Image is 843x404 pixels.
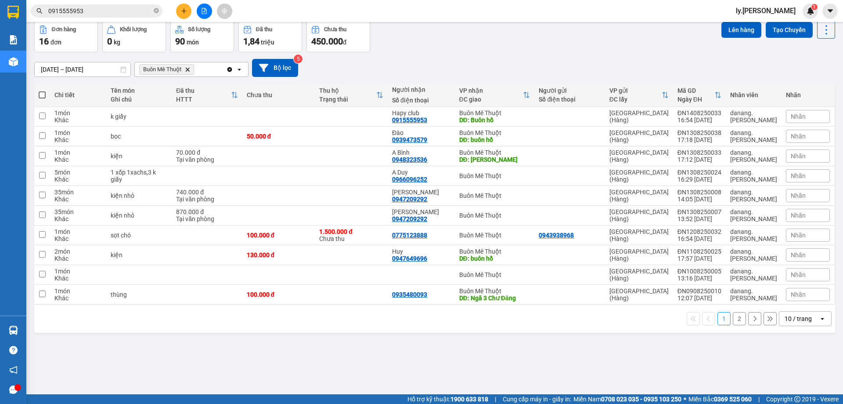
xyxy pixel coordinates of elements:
div: 0943938968 [539,232,574,239]
svg: Delete [185,67,190,72]
div: Số lượng [188,26,210,33]
div: Nhân viên [730,91,777,98]
button: file-add [197,4,212,19]
div: 0915555953 [392,116,427,124]
div: ĐN1308250033 [677,149,721,156]
span: 16 [39,36,49,47]
strong: 0369 525 060 [714,396,752,403]
div: HTTT [176,96,231,103]
div: Buôn Mê Thuột [459,192,530,199]
span: Cung cấp máy in - giấy in: [503,394,571,404]
div: Thanh Ngân [392,189,450,196]
span: copyright [794,396,800,402]
div: Đã thu [256,26,272,33]
div: thùng [111,291,168,298]
div: [GEOGRAPHIC_DATA] (Hàng) [609,129,669,143]
div: 5 món [54,169,101,176]
div: danang.thaison [730,288,777,302]
div: Ngày ĐH [677,96,714,103]
div: 1 món [54,129,101,136]
th: Toggle SortBy [673,84,726,107]
div: 1 món [54,109,101,116]
div: 13:16 [DATE] [677,275,721,282]
button: Số lượng90món [170,21,234,52]
div: danang.thaison [730,268,777,282]
span: ly.[PERSON_NAME] [729,5,803,16]
div: ĐC lấy [609,96,662,103]
div: 0947209292 [392,196,427,203]
button: Lên hàng [721,22,761,38]
div: 0947209292 [392,215,427,222]
div: danang.thaison [730,189,777,203]
div: danang.thaison [730,129,777,143]
strong: 1900 633 818 [450,396,488,403]
img: warehouse-icon [9,57,18,66]
div: Buôn Mê Thuột [459,149,530,156]
div: 870.000 đ [176,208,238,215]
span: Nhãn [791,291,806,298]
span: 1 [813,4,816,10]
span: Nhãn [791,271,806,278]
div: danang.thaison [730,248,777,262]
div: Người nhận [392,86,450,93]
div: 14:05 [DATE] [677,196,721,203]
div: danang.thaison [730,149,777,163]
div: ĐN1308250038 [677,129,721,136]
div: Huy [392,248,450,255]
span: Buôn Mê Thuột, close by backspace [139,64,194,75]
div: 16:54 [DATE] [677,116,721,124]
div: Khối lượng [120,26,147,33]
strong: 0708 023 035 - 0935 103 250 [601,396,681,403]
div: 2 món [54,248,101,255]
div: Buôn Mê Thuột [459,288,530,295]
div: Buôn Mê Thuột [459,232,530,239]
div: 50.000 đ [247,133,311,140]
span: Nhãn [791,172,806,179]
div: 0775123888 [392,232,427,239]
span: | [495,394,496,404]
div: Hapy club [392,109,450,116]
div: Khác [54,196,101,203]
span: 1,84 [243,36,259,47]
div: Khác [54,215,101,222]
button: Bộ lọc [252,59,298,77]
div: bọc [111,133,168,140]
div: Mã GD [677,87,714,94]
span: close-circle [154,7,159,15]
div: Buôn Mê Thuột [459,271,530,278]
div: 17:18 [DATE] [677,136,721,143]
button: 2 [733,312,746,325]
div: Tại văn phòng [176,196,238,203]
span: search [36,8,43,14]
svg: Clear all [226,66,233,73]
div: k giấy [111,113,168,120]
div: Tên món [111,87,168,94]
span: question-circle [9,346,18,354]
div: 0939473579 [392,136,427,143]
span: Miền Nam [573,394,681,404]
div: 1 món [54,149,101,156]
div: Nhãn [786,91,830,98]
div: Số điện thoại [539,96,600,103]
div: DĐ: Buôn hồ [459,116,530,124]
button: Chưa thu450.000đ [306,21,370,52]
span: món [187,39,199,46]
div: Tại văn phòng [176,156,238,163]
div: 35 món [54,189,101,196]
span: đơn [50,39,61,46]
span: message [9,386,18,394]
svg: open [819,315,826,322]
div: 1 món [54,228,101,235]
div: kiện [111,153,168,160]
div: ĐN1308250008 [677,189,721,196]
span: Buôn Mê Thuột [143,66,181,73]
div: [GEOGRAPHIC_DATA] (Hàng) [609,109,669,124]
div: [GEOGRAPHIC_DATA] (Hàng) [609,208,669,222]
div: 1 xốp 1xachs,3 k giấy [111,169,168,183]
button: aim [217,4,232,19]
div: [GEOGRAPHIC_DATA] (Hàng) [609,288,669,302]
span: Nhãn [791,153,806,160]
div: 13:52 [DATE] [677,215,721,222]
div: Khác [54,295,101,302]
th: Toggle SortBy [455,84,535,107]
